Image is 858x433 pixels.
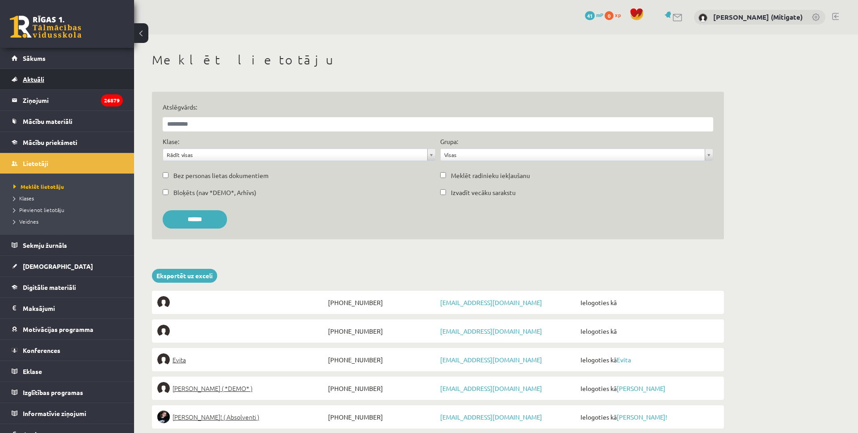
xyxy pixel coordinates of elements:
span: Ielogoties kā [578,353,719,366]
a: Mācību priekšmeti [12,132,123,153]
span: Sākums [23,54,46,62]
span: Visas [444,149,701,161]
a: [EMAIL_ADDRESS][DOMAIN_NAME] [440,356,542,364]
span: [DEMOGRAPHIC_DATA] [23,262,93,270]
a: Eksportēt uz exceli [152,269,217,283]
span: Meklēt lietotāju [13,183,64,190]
span: [PHONE_NUMBER] [326,411,438,423]
a: Izglītības programas [12,382,123,403]
a: Eklase [12,361,123,382]
a: Pievienot lietotāju [13,206,125,214]
span: [PHONE_NUMBER] [326,296,438,309]
a: [EMAIL_ADDRESS][DOMAIN_NAME] [440,298,542,306]
a: [EMAIL_ADDRESS][DOMAIN_NAME] [440,384,542,392]
span: Mācību priekšmeti [23,138,77,146]
legend: Maksājumi [23,298,123,318]
span: Ielogoties kā [578,411,719,423]
span: mP [596,11,603,18]
a: [PERSON_NAME] (Mitigate) [713,13,803,21]
a: Veidnes [13,217,125,225]
span: Ielogoties kā [578,296,719,309]
span: [PHONE_NUMBER] [326,382,438,395]
span: Klases [13,195,34,202]
span: 0 [605,11,614,20]
a: Maksājumi [12,298,123,318]
a: Mācību materiāli [12,111,123,132]
a: [PERSON_NAME] [617,384,665,392]
a: [PERSON_NAME]! [617,413,667,421]
span: Motivācijas programma [23,325,93,333]
span: Evita [172,353,186,366]
span: Veidnes [13,218,38,225]
span: Informatīvie ziņojumi [23,409,86,417]
span: [PERSON_NAME] ( *DEMO* ) [172,382,252,395]
label: Izvadīt vecāku sarakstu [451,188,516,197]
span: Rādīt visas [167,149,424,161]
span: [PHONE_NUMBER] [326,353,438,366]
a: Informatīvie ziņojumi [12,403,123,424]
label: Bez personas lietas dokumentiem [173,171,269,180]
a: Digitālie materiāli [12,277,123,297]
a: [EMAIL_ADDRESS][DOMAIN_NAME] [440,327,542,335]
a: Aktuāli [12,69,123,89]
a: 41 mP [585,11,603,18]
label: Bloķēts (nav *DEMO*, Arhīvs) [173,188,257,197]
span: xp [615,11,621,18]
span: Digitālie materiāli [23,283,76,291]
legend: Ziņojumi [23,90,123,110]
a: Klases [13,194,125,202]
span: Pievienot lietotāju [13,206,64,213]
a: Visas [441,149,713,161]
span: [PERSON_NAME]! ( Absolventi ) [172,411,259,423]
a: Evita [617,356,631,364]
img: Sofija Anrio-Karlauska! [157,411,170,423]
span: Eklase [23,367,42,375]
span: Konferences [23,346,60,354]
a: [EMAIL_ADDRESS][DOMAIN_NAME] [440,413,542,421]
a: Ziņojumi26879 [12,90,123,110]
a: Rādīt visas [163,149,435,161]
i: 26879 [101,94,123,106]
label: Atslēgvārds: [163,102,713,112]
a: 0 xp [605,11,625,18]
label: Meklēt radinieku iekļaušanu [451,171,530,180]
label: Grupa: [440,137,458,146]
span: Izglītības programas [23,388,83,396]
a: [PERSON_NAME]! ( Absolventi ) [157,411,326,423]
span: Lietotāji [23,159,48,167]
img: Vitālijs Viļums (Mitigate) [698,13,707,22]
a: Sākums [12,48,123,68]
a: Rīgas 1. Tālmācības vidusskola [10,16,81,38]
a: Lietotāji [12,153,123,174]
a: Meklēt lietotāju [13,183,125,191]
span: Ielogoties kā [578,382,719,395]
a: Sekmju žurnāls [12,235,123,255]
span: Sekmju žurnāls [23,241,67,249]
span: Aktuāli [23,75,44,83]
a: Konferences [12,340,123,361]
span: 41 [585,11,595,20]
span: Mācību materiāli [23,117,72,125]
img: Evita [157,353,170,366]
img: Elīna Elizabete Ancveriņa [157,382,170,395]
span: [PHONE_NUMBER] [326,325,438,337]
a: Evita [157,353,326,366]
a: [DEMOGRAPHIC_DATA] [12,256,123,276]
h1: Meklēt lietotāju [152,52,724,68]
a: [PERSON_NAME] ( *DEMO* ) [157,382,326,395]
span: Ielogoties kā [578,325,719,337]
label: Klase: [163,137,179,146]
a: Motivācijas programma [12,319,123,340]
